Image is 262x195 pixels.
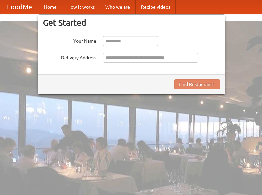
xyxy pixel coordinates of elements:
[174,79,220,89] button: Find Restaurants!
[43,36,96,44] label: Your Name
[100,0,136,14] a: Who we are
[43,18,220,28] h3: Get Started
[43,53,96,61] label: Delivery Address
[39,0,62,14] a: Home
[136,0,176,14] a: Recipe videos
[62,0,100,14] a: How it works
[0,0,39,14] a: FoodMe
